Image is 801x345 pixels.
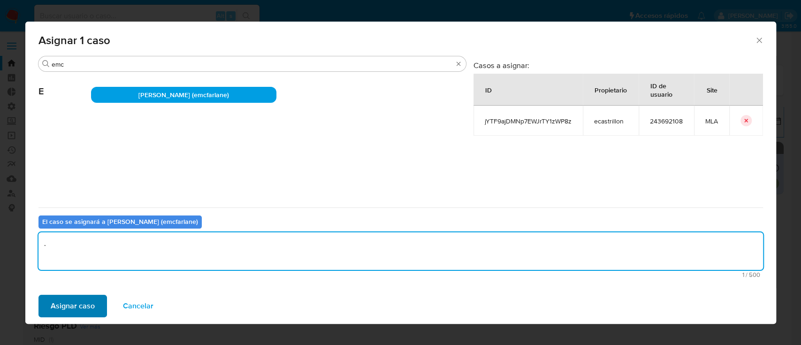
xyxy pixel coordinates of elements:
[42,60,50,68] button: Buscar
[594,117,627,125] span: ecastrillon
[91,87,277,103] div: [PERSON_NAME] (emcfarlane)
[639,74,694,105] div: ID de usuario
[705,117,718,125] span: MLA
[38,35,755,46] span: Asignar 1 caso
[111,295,166,317] button: Cancelar
[755,36,763,44] button: Cerrar ventana
[38,232,763,270] textarea: .
[473,61,763,70] h3: Casos a asignar:
[485,117,572,125] span: jYTF9ajDMNp7EWJrTY1zWP8z
[52,60,453,69] input: Buscar analista
[695,78,729,101] div: Site
[650,117,683,125] span: 243692108
[455,60,462,68] button: Borrar
[38,295,107,317] button: Asignar caso
[38,72,91,97] span: E
[25,22,776,324] div: assign-modal
[583,78,638,101] div: Propietario
[51,296,95,316] span: Asignar caso
[42,217,198,226] b: El caso se asignará a [PERSON_NAME] (emcfarlane)
[474,78,503,101] div: ID
[41,272,760,278] span: Máximo 500 caracteres
[123,296,153,316] span: Cancelar
[740,115,752,126] button: icon-button
[138,90,229,100] span: [PERSON_NAME] (emcfarlane)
